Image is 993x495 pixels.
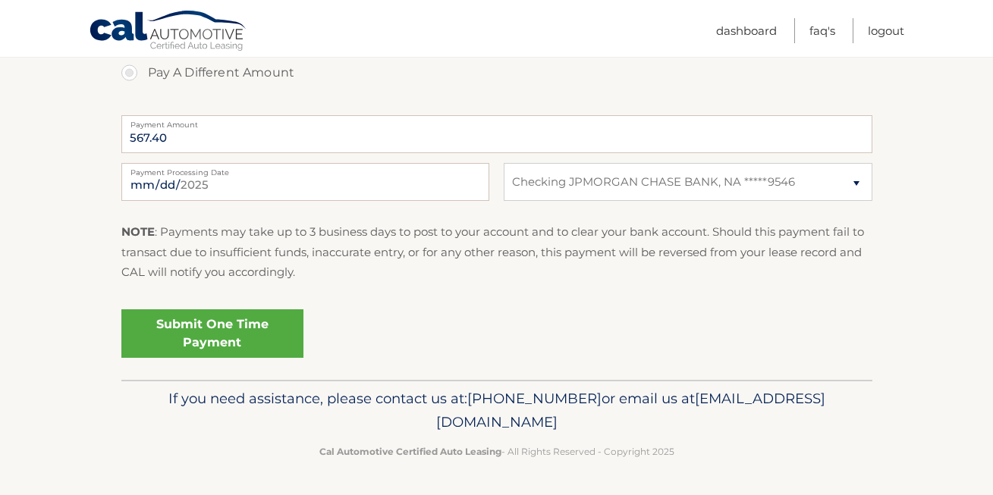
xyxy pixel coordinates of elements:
[121,309,303,358] a: Submit One Time Payment
[121,115,872,153] input: Payment Amount
[121,163,489,175] label: Payment Processing Date
[809,18,835,43] a: FAQ's
[131,443,863,459] p: - All Rights Reserved - Copyright 2025
[131,387,863,435] p: If you need assistance, please contact us at: or email us at
[121,224,155,239] strong: NOTE
[121,222,872,282] p: : Payments may take up to 3 business days to post to your account and to clear your bank account....
[868,18,904,43] a: Logout
[467,390,602,407] span: [PHONE_NUMBER]
[121,115,872,127] label: Payment Amount
[89,10,248,54] a: Cal Automotive
[121,163,489,201] input: Payment Date
[121,58,872,88] label: Pay A Different Amount
[319,446,501,457] strong: Cal Automotive Certified Auto Leasing
[716,18,777,43] a: Dashboard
